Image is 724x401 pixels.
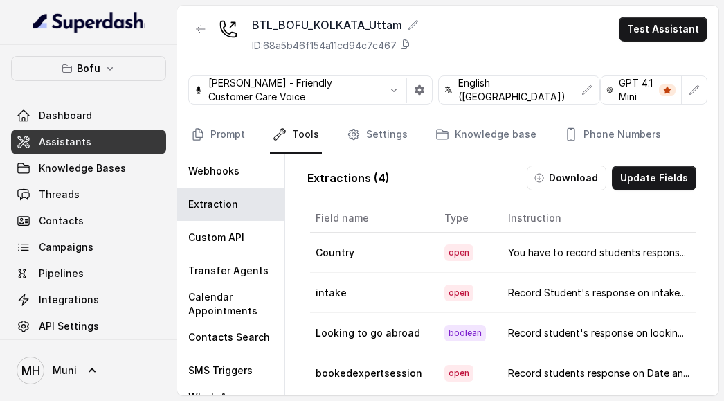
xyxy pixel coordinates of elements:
img: light.svg [33,11,145,33]
p: Calendar Appointments [188,290,273,318]
a: Settings [344,116,410,154]
td: Looking to go abroad [310,313,433,353]
div: BTL_BOFU_KOLKATA_Uttam [252,17,419,33]
td: Record student's response on lookin... [497,313,700,353]
button: Download [527,166,606,190]
p: [PERSON_NAME] - Friendly Customer Care Voice [208,76,376,104]
th: Field name [310,204,433,233]
a: Contacts [11,208,166,233]
a: Prompt [188,116,248,154]
span: Pipelines [39,267,84,280]
th: Instruction [497,204,700,233]
span: Muni [53,364,77,377]
span: Knowledge Bases [39,161,126,175]
p: Bofu [77,60,100,77]
span: open [444,285,473,301]
span: Integrations [39,293,99,307]
span: Dashboard [39,109,92,123]
span: Campaigns [39,240,93,254]
td: Country [310,233,433,273]
p: Contacts Search [188,330,270,344]
p: GPT 4.1 Mini [619,76,653,104]
span: Contacts [39,214,84,228]
p: Custom API [188,231,244,244]
a: Knowledge Bases [11,156,166,181]
td: Record Student's response on intake... [497,273,700,313]
span: Threads [39,188,80,202]
a: Assistants [11,130,166,154]
button: Update Fields [612,166,696,190]
a: Threads [11,182,166,207]
a: Tools [270,116,322,154]
nav: Tabs [188,116,707,154]
a: Muni [11,351,166,390]
button: Bofu [11,56,166,81]
text: MH [21,364,40,378]
p: ID: 68a5b46f154a11cd94c7c467 [252,39,397,53]
th: Type [433,204,497,233]
span: open [444,365,473,382]
button: Test Assistant [619,17,707,42]
a: Integrations [11,287,166,312]
a: Pipelines [11,261,166,286]
a: Campaigns [11,235,166,260]
td: Record students response on Date an... [497,353,700,393]
span: boolean [444,325,486,341]
td: bookedexpertsession [310,353,433,393]
p: Extractions ( 4 ) [307,170,390,186]
p: English ([GEOGRAPHIC_DATA]) [458,76,568,104]
span: Assistants [39,135,91,149]
span: API Settings [39,319,99,333]
span: open [444,244,473,261]
svg: openai logo [606,84,613,96]
p: Webhooks [188,164,239,178]
p: SMS Triggers [188,364,253,377]
a: API Settings [11,314,166,339]
p: Transfer Agents [188,264,269,278]
a: Dashboard [11,103,166,128]
a: Knowledge base [433,116,539,154]
td: You have to record students respons... [497,233,700,273]
a: Phone Numbers [561,116,664,154]
p: Extraction [188,197,238,211]
td: intake [310,273,433,313]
